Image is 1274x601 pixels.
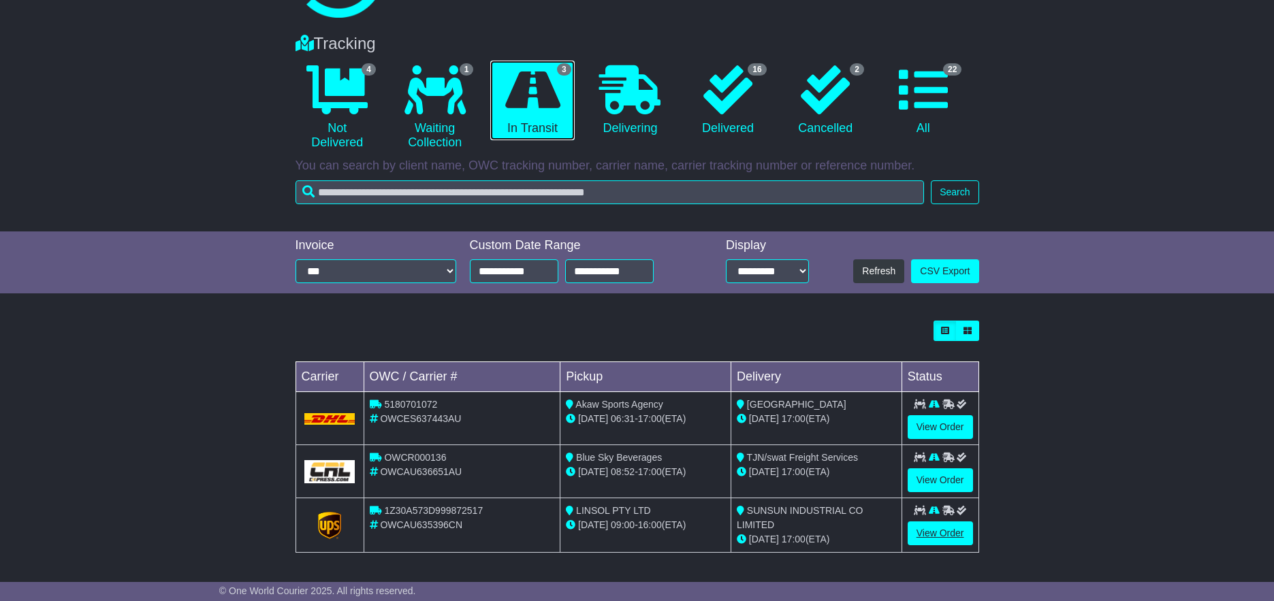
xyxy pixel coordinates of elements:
a: 22 All [881,61,965,141]
span: 17:00 [638,413,662,424]
a: 4 Not Delivered [296,61,379,155]
span: 06:31 [611,413,635,424]
span: 3 [557,63,571,76]
div: (ETA) [737,412,896,426]
p: You can search by client name, OWC tracking number, carrier name, carrier tracking number or refe... [296,159,979,174]
span: OWCR000136 [384,452,446,463]
a: View Order [908,415,973,439]
span: TJN/swat Freight Services [747,452,858,463]
span: 17:00 [638,466,662,477]
span: 22 [943,63,961,76]
span: 1 [460,63,474,76]
td: Pickup [560,362,731,392]
div: Display [726,238,809,253]
span: © One World Courier 2025. All rights reserved. [219,585,416,596]
img: GetCarrierServiceLogo [304,460,355,483]
img: GetCarrierServiceLogo [318,512,341,539]
a: Delivering [588,61,672,141]
a: 2 Cancelled [784,61,867,141]
div: Invoice [296,238,456,253]
span: 17:00 [782,534,806,545]
span: 17:00 [782,466,806,477]
span: 4 [362,63,376,76]
a: View Order [908,468,973,492]
div: (ETA) [737,532,896,547]
span: 08:52 [611,466,635,477]
span: Blue Sky Beverages [576,452,662,463]
a: 3 In Transit [490,61,574,141]
span: 1Z30A573D999872517 [384,505,483,516]
span: Akaw Sports Agency [575,399,663,410]
span: [DATE] [578,519,608,530]
span: 5180701072 [384,399,437,410]
td: Status [902,362,978,392]
div: Tracking [289,34,986,54]
span: 17:00 [782,413,806,424]
span: 09:00 [611,519,635,530]
a: View Order [908,521,973,545]
span: OWCAU636651AU [380,466,462,477]
span: [DATE] [749,466,779,477]
span: [DATE] [749,413,779,424]
span: 16:00 [638,519,662,530]
a: CSV Export [911,259,978,283]
span: OWCES637443AU [380,413,461,424]
span: 2 [850,63,864,76]
td: Carrier [296,362,364,392]
button: Search [931,180,978,204]
span: [DATE] [578,466,608,477]
span: [DATE] [578,413,608,424]
span: [DATE] [749,534,779,545]
div: Custom Date Range [470,238,688,253]
span: SUNSUN INDUSTRIAL CO LIMITED [737,505,863,530]
span: OWCAU635396CN [380,519,462,530]
a: 16 Delivered [686,61,769,141]
td: OWC / Carrier # [364,362,560,392]
div: (ETA) [737,465,896,479]
div: - (ETA) [566,518,725,532]
div: - (ETA) [566,412,725,426]
img: DHL.png [304,413,355,424]
span: 16 [748,63,766,76]
span: [GEOGRAPHIC_DATA] [747,399,846,410]
a: 1 Waiting Collection [393,61,477,155]
div: - (ETA) [566,465,725,479]
td: Delivery [731,362,902,392]
button: Refresh [853,259,904,283]
span: LINSOL PTY LTD [576,505,650,516]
